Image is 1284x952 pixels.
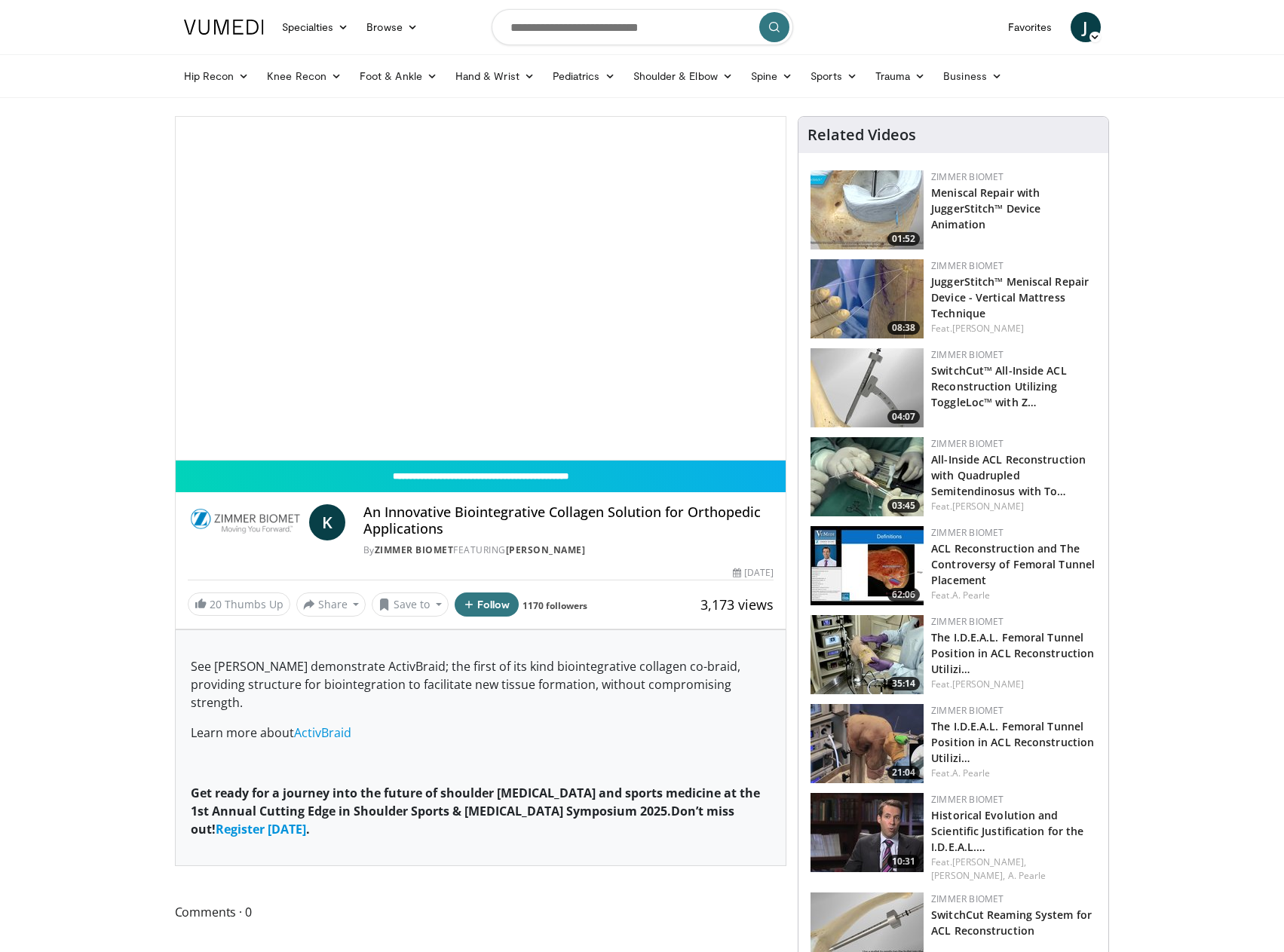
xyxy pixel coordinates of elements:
img: 2a3b4a07-45c8-4c84-84a6-5dfa6e9b1a12.150x105_q85_crop-smart_upscale.jpg [811,259,924,338]
img: Zimmer Biomet [188,504,303,540]
a: SwitchCut Reaming System for ACL Reconstruction [931,908,1092,938]
a: Browse [357,12,427,42]
a: Sports [801,61,866,91]
strong: Get ready for a journey into the future of shoulder [MEDICAL_DATA] and sports medicine at the 1st... [191,785,760,819]
div: Feat. [931,500,1096,513]
p: Learn more about [191,724,771,742]
img: 146b4062-d9cc-4771-bb1c-4b5cc1437bf4.150x105_q85_crop-smart_upscale.jpg [811,526,924,605]
a: Hand & Wrist [446,61,544,91]
a: Zimmer Biomet [931,170,1004,183]
a: [PERSON_NAME], [931,869,1005,882]
a: Zimmer Biomet [375,543,454,556]
button: Share [296,592,366,617]
div: Feat. [931,856,1096,883]
a: A. Pearle [1008,869,1047,882]
span: Comments 0 [175,902,787,922]
span: 04:07 [887,410,920,424]
a: Zimmer Biomet [931,348,1004,361]
strong: Don’t miss out! . [191,803,734,837]
a: Business [934,61,1011,91]
a: 21:04 [811,704,924,783]
a: J [1071,12,1101,42]
a: 03:45 [811,437,924,516]
a: [PERSON_NAME] [952,322,1024,335]
a: A. Pearle [952,767,991,779]
span: 21:04 [887,766,920,779]
span: 62:06 [887,588,920,602]
img: dTBemQywLidgNXR34xMDoxOjA4MTsiGN.150x105_q85_crop-smart_upscale.jpg [811,615,924,694]
div: Feat. [931,322,1096,335]
a: The I.D.E.A.L. Femoral Tunnel Position in ACL Reconstruction Utilizi… [931,630,1094,676]
a: [PERSON_NAME], [952,856,1026,868]
a: Meniscal Repair with JuggerStitch™ Device Animation [931,185,1040,231]
a: Foot & Ankle [351,61,446,91]
div: [DATE] [733,566,774,580]
a: Pediatrics [544,61,624,91]
button: Save to [372,592,449,617]
span: 08:38 [887,321,920,335]
a: Hip Recon [175,61,259,91]
a: K [309,504,345,540]
a: 20 Thumbs Up [188,592,290,616]
span: 35:14 [887,677,920,690]
button: Follow [455,592,519,617]
h4: Related Videos [807,126,916,144]
input: Search topics, interventions [492,9,793,45]
a: Zimmer Biomet [931,704,1004,717]
a: Trauma [866,61,935,91]
span: 01:52 [887,232,920,246]
img: W_WsjOHGU26DZbAX4xMDoxOjA4MTsiGN.150x105_q85_crop-smart_upscale.jpg [811,704,924,783]
a: Zimmer Biomet [931,259,1004,272]
img: VuMedi Logo [184,20,264,35]
a: Zimmer Biomet [931,437,1004,450]
a: 62:06 [811,526,924,605]
span: 20 [210,597,222,611]
a: Knee Recon [258,61,351,91]
a: ACL Reconstruction and The Controversy of Femoral Tunnel Placement [931,541,1095,587]
video-js: Video Player [176,117,786,461]
a: 04:07 [811,348,924,427]
a: Shoulder & Elbow [624,61,742,91]
a: [PERSON_NAME] [952,678,1024,690]
a: SwitchCut™ All-Inside ACL Reconstruction Utilizing ToggleLoc™ with Z… [931,363,1067,409]
a: Zimmer Biomet [931,526,1004,539]
img: 1d142664-2125-4bd9-a0af-507d166b9cfa.150x105_q85_crop-smart_upscale.jpg [811,437,924,516]
a: Spine [742,61,801,91]
span: 03:45 [887,499,920,513]
a: ActivBraid [294,724,351,741]
a: Zimmer Biomet [931,615,1004,628]
img: a70998c1-63e5-49f0-bae2-369b3936fab1.150x105_q85_crop-smart_upscale.jpg [811,348,924,427]
a: [PERSON_NAME] [952,500,1024,513]
span: 3,173 views [700,595,774,614]
div: Feat. [931,767,1096,780]
img: 50c219b3-c08f-4b6c-9bf8-c5ca6333d247.150x105_q85_crop-smart_upscale.jpg [811,170,924,249]
a: 35:14 [811,615,924,694]
p: See [PERSON_NAME] demonstrate ActivBraid; the first of its kind biointegrative collagen co-braid,... [191,657,771,712]
a: Zimmer Biomet [931,793,1004,806]
h4: An Innovative Biointegrative Collagen Solution for Orthopedic Applications [363,504,774,537]
a: 1170 followers [522,599,587,612]
a: Favorites [999,12,1062,42]
a: 01:52 [811,170,924,249]
div: Feat. [931,589,1096,602]
a: Specialties [273,12,358,42]
img: 9PXNFW8221SuaG0X4xMDoxOjBzMTt2bJ.150x105_q85_crop-smart_upscale.jpg [811,793,924,872]
a: JuggerStitch™ Meniscal Repair Device - Vertical Mattress Technique [931,274,1089,320]
a: Historical Evolution and Scientific Justification for the I.D.E.A.L.… [931,808,1083,854]
div: Feat. [931,678,1096,691]
a: 10:31 [811,793,924,872]
a: 08:38 [811,259,924,338]
a: Register [DATE] [216,821,306,837]
div: By FEATURING [363,543,774,557]
a: Zimmer Biomet [931,892,1004,905]
a: All-Inside ACL Reconstruction with Quadrupled Semitendinosus with To… [931,452,1086,498]
a: A. Pearle [952,589,991,602]
a: The I.D.E.A.L. Femoral Tunnel Position in ACL Reconstruction Utilizi… [931,719,1094,765]
span: 10:31 [887,855,920,868]
a: [PERSON_NAME] [506,543,586,556]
